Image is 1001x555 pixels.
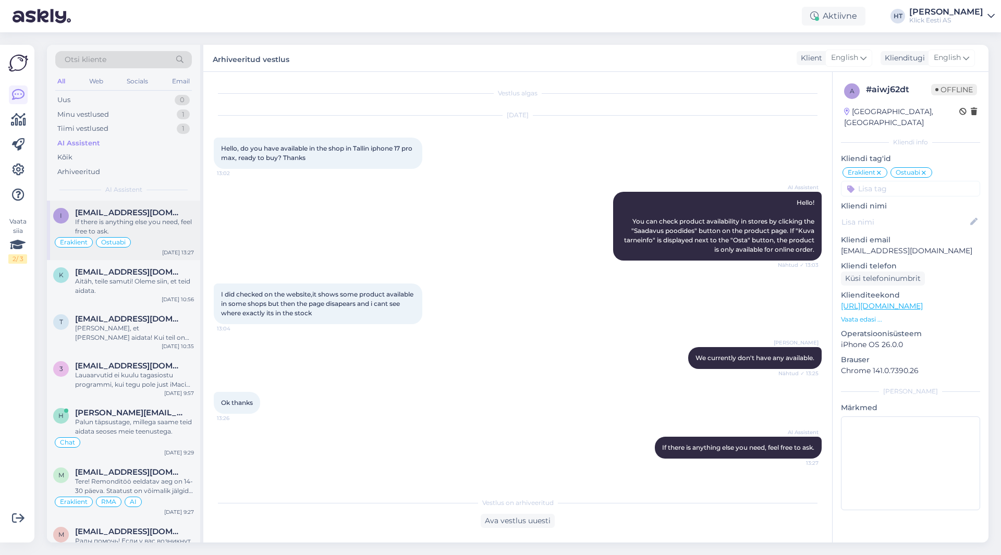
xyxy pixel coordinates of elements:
[695,354,814,362] span: We currently don't have any available.
[164,449,194,457] div: [DATE] 9:29
[779,459,819,467] span: 13:27
[101,499,116,505] span: RMA
[934,52,961,64] span: English
[217,169,256,177] span: 13:02
[75,361,184,371] span: 3004@duck.com
[841,315,980,324] p: Vaata edasi ...
[75,477,194,496] div: Tere! Remonditöö eeldatav aeg on 14-30 päeva. Staatust on võimalik jälgida siit lingilt: [URL][DO...
[75,324,194,342] div: [PERSON_NAME], et [PERSON_NAME] aidata! Kui teil on veel küsimusi, andke julgelt teada.
[59,318,63,326] span: t
[482,498,554,508] span: Vestlus on arhiveeritud
[779,183,819,191] span: AI Assistent
[101,239,126,245] span: Ostuabi
[75,208,184,217] span: iamandreeea@yahoo.com
[841,181,980,196] input: Lisa tag
[841,272,925,286] div: Küsi telefoninumbrit
[57,95,70,105] div: Uus
[848,169,875,176] span: Eraklient
[841,216,968,228] input: Lisa nimi
[662,443,814,451] span: If there is anything else you need, feel free to ask.
[75,417,194,436] div: Palun täpsustage, millega saame teid aidata seoses meie teenustega.
[75,527,184,536] span: Malihka.m@mail.ru
[8,53,28,73] img: Askly Logo
[841,339,980,350] p: iPhone OS 26.0.0
[841,245,980,256] p: [EMAIL_ADDRESS][DOMAIN_NAME]
[797,53,822,64] div: Klient
[65,54,106,65] span: Otsi kliente
[60,439,75,446] span: Chat
[779,428,819,436] span: AI Assistent
[164,508,194,516] div: [DATE] 9:27
[164,389,194,397] div: [DATE] 9:57
[57,138,100,149] div: AI Assistent
[75,314,184,324] span: tauno@megafort.ee
[8,217,27,264] div: Vaata siia
[75,217,194,236] div: If there is anything else you need, feel free to ask.
[125,75,150,88] div: Socials
[221,144,414,162] span: Hello, do you have available in the shop in Tallin iphone 17 pro max, ready to buy? Thanks
[57,109,109,120] div: Minu vestlused
[162,342,194,350] div: [DATE] 10:35
[75,467,184,477] span: Malviina1@gmail.com
[177,124,190,134] div: 1
[162,249,194,256] div: [DATE] 13:27
[890,9,905,23] div: HT
[60,212,62,219] span: i
[57,124,108,134] div: Tiimi vestlused
[214,89,822,98] div: Vestlus algas
[866,83,931,96] div: # aiwj62dt
[931,84,977,95] span: Offline
[75,277,194,295] div: Aitäh, teile samuti! Oleme siin, et teid aidata.
[778,369,819,377] span: Nähtud ✓ 13:25
[841,387,980,396] div: [PERSON_NAME]
[841,138,980,147] div: Kliendi info
[75,536,194,555] div: Рады помочь! Если у вас возникнут другие вопросы, не стесняйтесь обращаться.
[60,499,88,505] span: Eraklient
[896,169,920,176] span: Ostuabi
[221,399,253,406] span: Ok thanks
[841,201,980,212] p: Kliendi nimi
[774,339,819,347] span: [PERSON_NAME]
[213,51,289,65] label: Arhiveeritud vestlus
[75,371,194,389] div: Lauaarvutid ei kuulu tagasiostu programmi, kui tegu pole just iMaciga või Mac miniga.
[58,471,64,479] span: M
[75,267,184,277] span: krisdiana.karjane@gmail.com
[217,414,256,422] span: 13:26
[55,75,67,88] div: All
[778,261,819,269] span: Nähtud ✓ 13:03
[841,235,980,245] p: Kliendi email
[170,75,192,88] div: Email
[841,261,980,272] p: Kliendi telefon
[909,8,983,16] div: [PERSON_NAME]
[57,167,100,177] div: Arhiveeritud
[175,95,190,105] div: 0
[57,152,72,163] div: Kõik
[831,52,858,64] span: English
[8,254,27,264] div: 2 / 3
[217,325,256,332] span: 13:04
[481,514,555,528] div: Ava vestlus uuesti
[841,354,980,365] p: Brauser
[130,499,137,505] span: AI
[802,7,865,26] div: Aktiivne
[58,412,64,420] span: h
[60,239,88,245] span: Eraklient
[214,110,822,120] div: [DATE]
[844,106,959,128] div: [GEOGRAPHIC_DATA], [GEOGRAPHIC_DATA]
[177,109,190,120] div: 1
[841,290,980,301] p: Klienditeekond
[59,271,64,279] span: k
[841,301,923,311] a: [URL][DOMAIN_NAME]
[841,365,980,376] p: Chrome 141.0.7390.26
[850,87,854,95] span: a
[841,153,980,164] p: Kliendi tag'id
[221,290,415,317] span: I did checked on the website,it shows some product available in some shops but then the page disa...
[59,365,63,373] span: 3
[881,53,925,64] div: Klienditugi
[75,408,184,417] span: henri.taht@klick.ee
[87,75,105,88] div: Web
[841,402,980,413] p: Märkmed
[909,8,995,24] a: [PERSON_NAME]Klick Eesti AS
[162,295,194,303] div: [DATE] 10:56
[105,185,142,194] span: AI Assistent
